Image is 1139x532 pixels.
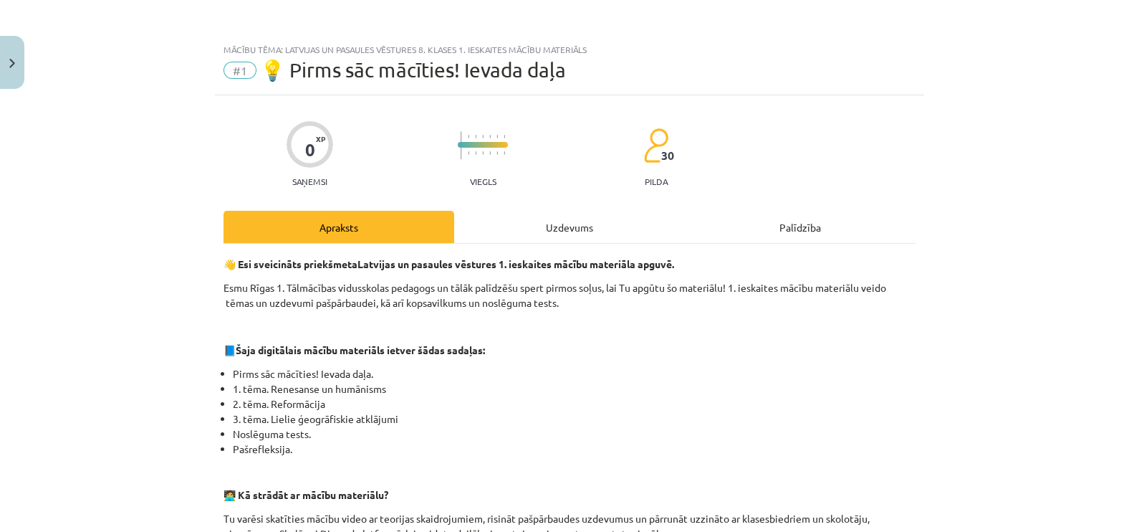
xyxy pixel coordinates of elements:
[224,343,915,358] p: 📘
[287,176,333,186] p: Saņemsi
[233,396,915,412] li: 2. tēma. Reformācija
[468,135,469,138] img: icon-short-line-57e1e144782c952c97e751825c79c345078a6d821885a25fce030b3d8c18986b.svg
[468,151,469,155] img: icon-short-line-57e1e144782c952c97e751825c79c345078a6d821885a25fce030b3d8c18986b.svg
[504,135,505,138] img: icon-short-line-57e1e144782c952c97e751825c79c345078a6d821885a25fce030b3d8c18986b.svg
[233,381,915,396] li: 1. tēma. Renesanse un humānisms
[9,59,15,68] img: icon-close-lesson-0947bae3869378f0d4975bcd49f059093ad1ed9edebbc8119c70593378902aed.svg
[661,149,674,162] span: 30
[260,58,566,82] span: 💡 Pirms sāc mācīties! Ievada daļa
[645,176,668,186] p: pilda
[236,343,485,356] strong: Šaja digitālais mācību materiāls ietver šādas sadaļas:
[316,135,325,143] span: XP
[233,427,915,442] li: Noslēguma tests.
[475,135,476,138] img: icon-short-line-57e1e144782c952c97e751825c79c345078a6d821885a25fce030b3d8c18986b.svg
[496,135,498,138] img: icon-short-line-57e1e144782c952c97e751825c79c345078a6d821885a25fce030b3d8c18986b.svg
[357,257,672,270] strong: Latvijas un pasaules vēstures 1. ieskaites mācību materiāla apguvē
[224,44,915,54] div: Mācību tēma: Latvijas un pasaules vēstures 8. klases 1. ieskaites mācību materiāls
[224,488,388,501] strong: 🧑‍💻 Kā strādāt ar mācību materiālu?
[224,62,256,79] span: #1
[482,151,484,155] img: icon-short-line-57e1e144782c952c97e751825c79c345078a6d821885a25fce030b3d8c18986b.svg
[233,366,915,381] li: Pirms sāc mācīties! Ievada daļa.
[461,131,462,159] img: icon-long-line-d9ea69661e0d244f92f715978eff75569469978d946b2353a9bb055b3ed8787d.svg
[685,211,915,243] div: Palīdzība
[233,412,915,427] li: 3. tēma. Lielie ģeogrāfiskie atklājumi
[489,151,491,155] img: icon-short-line-57e1e144782c952c97e751825c79c345078a6d821885a25fce030b3d8c18986b.svg
[305,140,315,160] div: 0
[504,151,505,155] img: icon-short-line-57e1e144782c952c97e751825c79c345078a6d821885a25fce030b3d8c18986b.svg
[482,135,484,138] img: icon-short-line-57e1e144782c952c97e751825c79c345078a6d821885a25fce030b3d8c18986b.svg
[233,442,915,457] li: Pašrefleksija.
[489,135,491,138] img: icon-short-line-57e1e144782c952c97e751825c79c345078a6d821885a25fce030b3d8c18986b.svg
[475,151,476,155] img: icon-short-line-57e1e144782c952c97e751825c79c345078a6d821885a25fce030b3d8c18986b.svg
[224,280,915,310] p: Esmu Rīgas 1. Tālmācības vidusskolas pedagogs un tālāk palīdzēšu spert pirmos soļus, lai Tu apgūt...
[496,151,498,155] img: icon-short-line-57e1e144782c952c97e751825c79c345078a6d821885a25fce030b3d8c18986b.svg
[357,257,674,270] b: .
[224,257,357,270] strong: 👋 Esi sveicināts priekšmeta
[454,211,685,243] div: Uzdevums
[643,128,668,163] img: students-c634bb4e5e11cddfef0936a35e636f08e4e9abd3cc4e673bd6f9a4125e45ecb1.svg
[224,211,454,243] div: Apraksts
[470,176,496,186] p: Viegls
